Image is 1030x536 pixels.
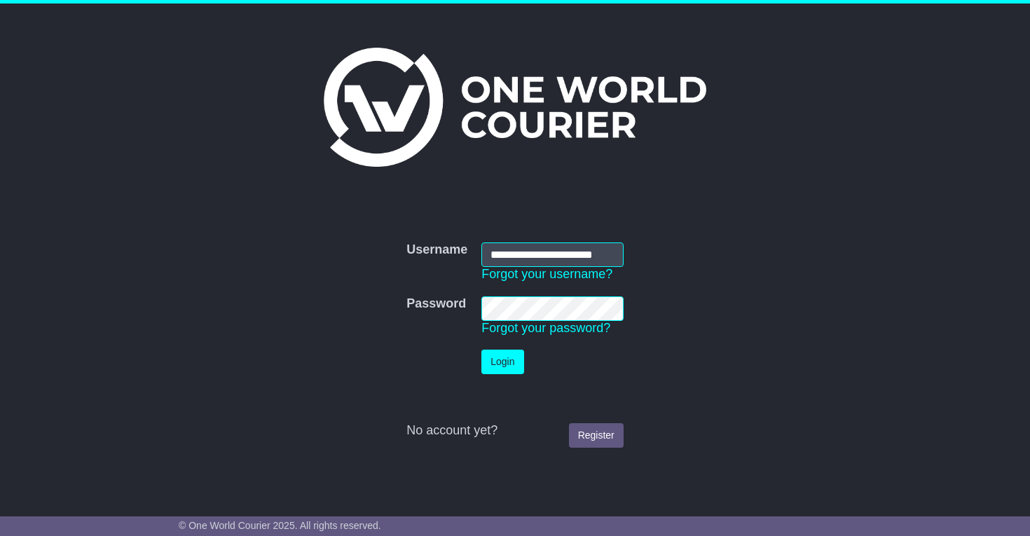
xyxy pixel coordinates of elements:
[406,423,624,439] div: No account yet?
[324,48,706,167] img: One World
[406,242,467,258] label: Username
[406,296,466,312] label: Password
[569,423,624,448] a: Register
[179,520,381,531] span: © One World Courier 2025. All rights reserved.
[481,321,610,335] a: Forgot your password?
[481,350,523,374] button: Login
[481,267,612,281] a: Forgot your username?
